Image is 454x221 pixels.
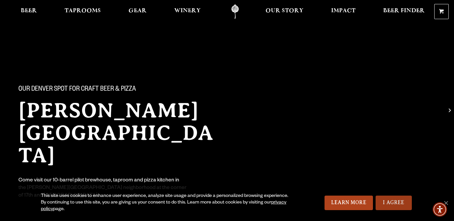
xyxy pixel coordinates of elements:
h2: [PERSON_NAME][GEOGRAPHIC_DATA] [18,99,224,167]
a: Learn More [325,196,373,210]
a: Winery [170,4,205,19]
a: Gear [124,4,151,19]
span: Taprooms [65,8,101,14]
div: Accessibility Menu [433,202,447,217]
div: This site uses cookies to enhance user experience, analyze site usage and provide a personalized ... [41,193,294,213]
span: Impact [331,8,355,14]
span: Beer [21,8,37,14]
a: Impact [327,4,360,19]
span: Winery [174,8,201,14]
a: Our Story [261,4,308,19]
a: Taprooms [60,4,105,19]
a: Odell Home [223,4,247,19]
a: I Agree [376,196,412,210]
span: Gear [128,8,147,14]
span: Our Denver spot for craft beer & pizza [18,85,136,94]
div: Come visit our 10-barrel pilot brewhouse, taproom and pizza kitchen in the [PERSON_NAME][GEOGRAPH... [18,177,187,200]
a: Beer Finder [379,4,429,19]
a: Beer [16,4,41,19]
span: Our Story [266,8,303,14]
span: Beer Finder [383,8,425,14]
